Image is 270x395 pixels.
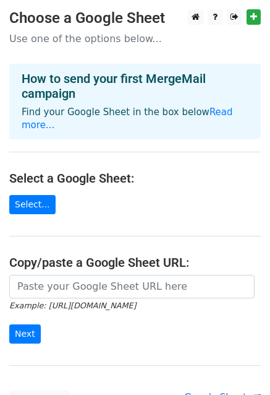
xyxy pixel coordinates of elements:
[22,106,248,132] p: Find your Google Sheet in the box below
[9,255,261,270] h4: Copy/paste a Google Sheet URL:
[9,32,261,45] p: Use one of the options below...
[22,106,233,131] a: Read more...
[9,324,41,344] input: Next
[22,71,248,101] h4: How to send your first MergeMail campaign
[9,195,56,214] a: Select...
[9,9,261,27] h3: Choose a Google Sheet
[9,275,255,298] input: Paste your Google Sheet URL here
[9,171,261,186] h4: Select a Google Sheet:
[9,301,136,310] small: Example: [URL][DOMAIN_NAME]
